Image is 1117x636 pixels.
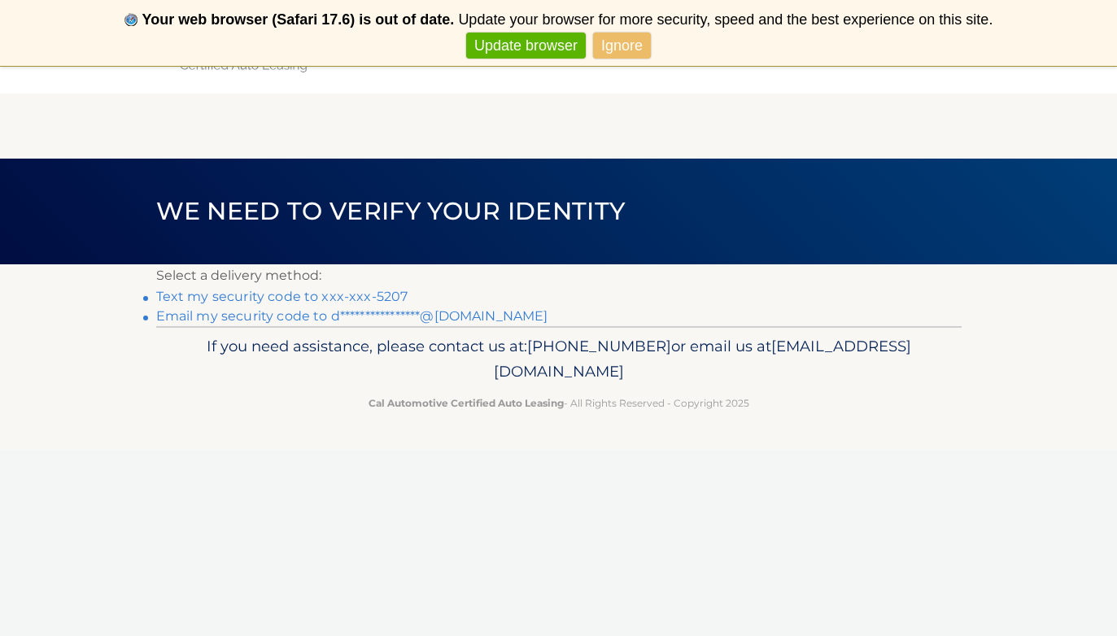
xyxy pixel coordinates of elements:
[458,11,993,28] span: Update your browser for more security, speed and the best experience on this site.
[167,394,951,412] p: - All Rights Reserved - Copyright 2025
[142,11,455,28] b: Your web browser (Safari 17.6) is out of date.
[527,337,671,355] span: [PHONE_NUMBER]
[369,397,564,409] strong: Cal Automotive Certified Auto Leasing
[156,196,626,226] span: We need to verify your identity
[593,33,651,59] a: Ignore
[167,333,951,386] p: If you need assistance, please contact us at: or email us at
[466,33,586,59] a: Update browser
[156,289,408,304] a: Text my security code to xxx-xxx-5207
[156,264,962,287] p: Select a delivery method:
